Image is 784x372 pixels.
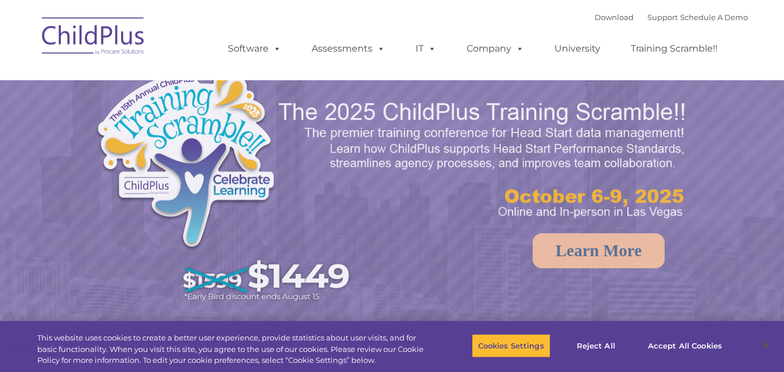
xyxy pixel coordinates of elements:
img: ChildPlus by Procare Solutions [36,9,151,66]
a: Support [647,13,678,22]
a: Assessments [300,37,397,60]
button: Close [753,333,778,358]
font: | [595,13,748,22]
a: Training Scramble!! [619,37,729,60]
a: Download [595,13,634,22]
button: Cookies Settings [472,334,550,358]
a: IT [404,37,448,60]
a: Schedule A Demo [680,13,748,22]
a: University [543,37,612,60]
button: Accept All Cookies [642,334,728,358]
div: This website uses cookies to create a better user experience, provide statistics about user visit... [37,332,431,366]
button: Reject All [560,334,632,358]
a: Software [216,37,293,60]
a: Company [455,37,535,60]
a: Learn More [533,233,665,268]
